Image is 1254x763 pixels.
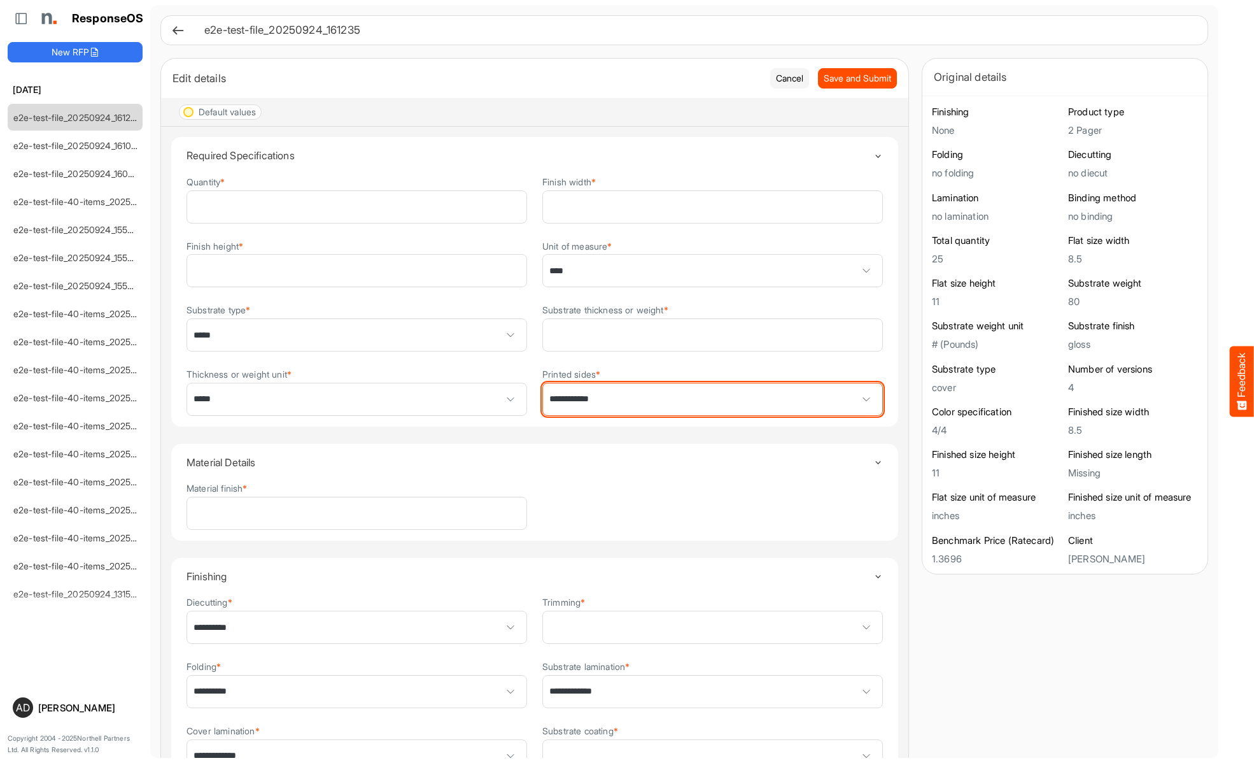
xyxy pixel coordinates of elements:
h1: ResponseOS [72,12,144,25]
h5: inches [1068,510,1198,521]
summary: Toggle content [187,558,883,595]
h6: Product type [1068,106,1198,118]
a: e2e-test-file-40-items_20250924_154244 [13,336,187,347]
label: Finish width [542,177,596,187]
h6: Finished size unit of measure [1068,491,1198,504]
h6: Substrate type [932,363,1062,376]
h5: gloss [1068,339,1198,350]
label: Substrate type [187,305,250,315]
label: Diecutting [187,597,232,607]
h4: Required Specifications [187,150,873,161]
h6: Flat size unit of measure [932,491,1062,504]
h5: 4 [1068,382,1198,393]
a: e2e-test-file_20250924_155800 [13,252,144,263]
h6: Finished size height [932,448,1062,461]
h5: 11 [932,296,1062,307]
h6: Number of versions [1068,363,1198,376]
div: Original details [934,68,1196,86]
label: Printed sides [542,369,600,379]
h6: Lamination [932,192,1062,204]
label: Substrate thickness or weight [542,305,668,315]
h6: Total quantity [932,234,1062,247]
h4: Material Details [187,457,873,468]
h6: Finishing [932,106,1062,118]
a: e2e-test-file_20250924_161235 [13,112,141,123]
a: e2e-test-file-40-items_20250924_134702 [13,420,185,431]
h6: Flat size width [1068,234,1198,247]
a: e2e-test-file-40-items_20250924_154112 [13,364,181,375]
h6: Folding [932,148,1062,161]
h5: 11 [932,467,1062,478]
div: [PERSON_NAME] [38,703,137,713]
a: e2e-test-file-40-items_20250924_152927 [13,392,184,403]
h6: Flat size height [932,277,1062,290]
label: Cover lamination [187,726,260,736]
a: e2e-test-file-40-items_20250924_131750 [13,560,183,571]
h5: no lamination [932,211,1062,222]
button: Save and Submit Progress [818,68,897,89]
summary: Toggle content [187,444,883,481]
h6: Finished size length [1068,448,1198,461]
label: Trimming [542,597,585,607]
div: Default values [199,108,256,117]
a: e2e-test-file-40-items_20250924_132033 [13,532,185,543]
h6: Color specification [932,406,1062,418]
h5: None [932,125,1062,136]
h5: 2 Pager [1068,125,1198,136]
h5: # (Pounds) [932,339,1062,350]
button: New RFP [8,42,143,62]
h6: Substrate weight unit [932,320,1062,332]
h5: inches [932,510,1062,521]
a: e2e-test-file-40-items_20250924_132534 [13,476,185,487]
a: e2e-test-file_20250924_161029 [13,140,142,151]
p: Copyright 2004 - 2025 Northell Partners Ltd. All Rights Reserved. v 1.1.0 [8,733,143,755]
label: Material finish [187,483,248,493]
summary: Toggle content [187,137,883,174]
label: Unit of measure [542,241,612,251]
h6: Benchmark Price (Ratecard) [932,534,1062,547]
h6: e2e-test-file_20250924_161235 [204,25,1187,36]
h5: 8.5 [1068,253,1198,264]
h6: Substrate finish [1068,320,1198,332]
a: e2e-test-file_20250924_131520 [13,588,142,599]
label: Folding [187,662,221,671]
h5: cover [932,382,1062,393]
h6: Diecutting [1068,148,1198,161]
h6: Substrate weight [1068,277,1198,290]
h6: Finished size width [1068,406,1198,418]
h6: Binding method [1068,192,1198,204]
span: AD [16,702,30,713]
h5: Missing [1068,467,1198,478]
a: e2e-test-file-40-items_20250924_132227 [13,504,184,515]
h5: 8.5 [1068,425,1198,436]
h5: 25 [932,253,1062,264]
a: e2e-test-file-40-items_20250924_160529 [13,196,185,207]
a: e2e-test-file-40-items_20250924_155342 [13,308,185,319]
label: Substrate coating [542,726,618,736]
img: Northell [35,6,60,31]
a: e2e-test-file_20250924_160917 [13,168,141,179]
h5: no binding [1068,211,1198,222]
h5: 4/4 [932,425,1062,436]
a: e2e-test-file_20250924_155915 [13,224,141,235]
button: Feedback [1230,346,1254,417]
span: Save and Submit [824,71,891,85]
h4: Finishing [187,571,873,582]
h5: [PERSON_NAME] [1068,553,1198,564]
button: Cancel [770,68,809,89]
label: Finish height [187,241,243,251]
div: Edit details [173,69,761,87]
h6: [DATE] [8,83,143,97]
label: Quantity [187,177,225,187]
a: e2e-test-file_20250924_155648 [13,280,144,291]
h5: no diecut [1068,168,1198,178]
h5: 1.3696 [932,553,1062,564]
label: Thickness or weight unit [187,369,292,379]
h5: 80 [1068,296,1198,307]
h6: Client [1068,534,1198,547]
h5: no folding [932,168,1062,178]
label: Substrate lamination [542,662,630,671]
a: e2e-test-file-40-items_20250924_133443 [13,448,186,459]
